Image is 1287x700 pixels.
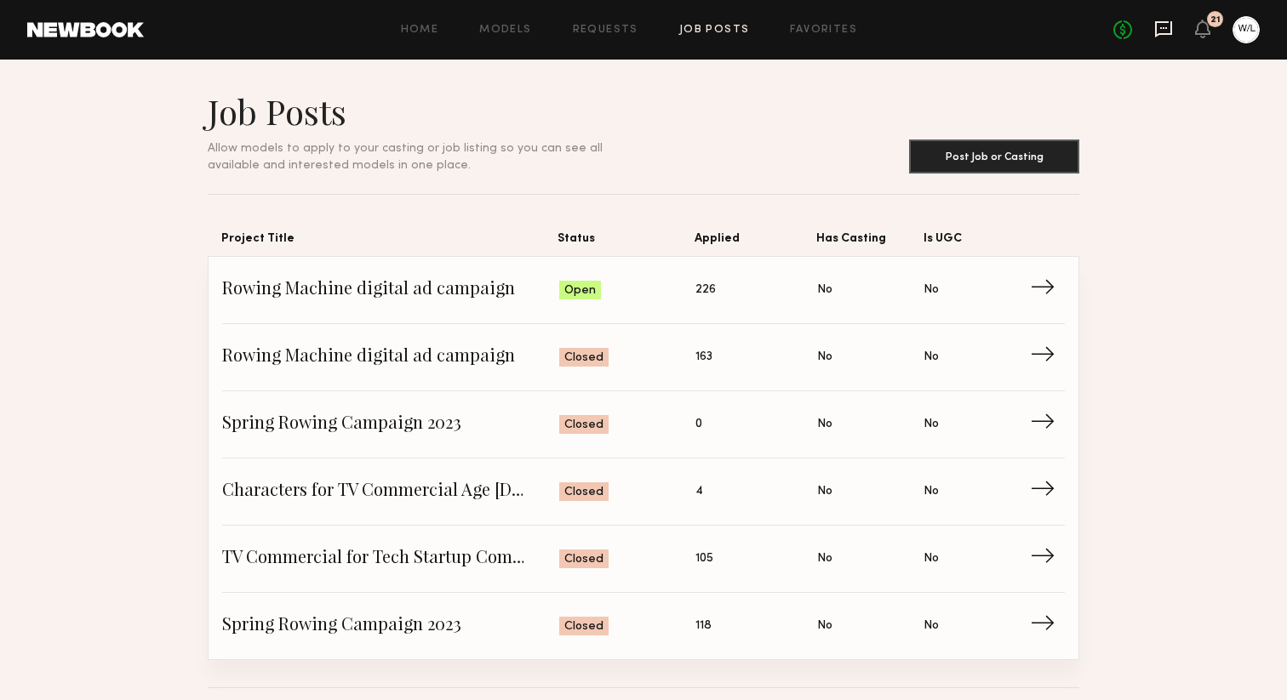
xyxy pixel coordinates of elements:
span: → [1030,412,1065,437]
a: Spring Rowing Campaign 2023Closed0NoNo→ [222,391,1065,458]
div: 21 [1210,15,1221,25]
span: → [1030,613,1065,639]
button: Post Job or Casting [909,139,1079,174]
span: Applied [695,229,816,256]
span: Characters for TV Commercial Age [DEMOGRAPHIC_DATA]+ [222,479,559,504]
span: Spring Rowing Campaign 2023 [222,412,559,437]
span: → [1030,344,1065,370]
span: No [924,415,939,434]
span: No [817,348,832,367]
span: Rowing Machine digital ad campaign [222,277,559,303]
span: → [1030,277,1065,303]
span: No [924,281,939,299]
a: TV Commercial for Tech Startup CompanyClosed105NoNo→ [222,526,1065,593]
span: No [924,348,939,367]
a: Job Posts [679,25,750,36]
span: → [1030,479,1065,504]
span: Closed [564,417,603,434]
span: No [817,281,832,299]
a: Models [479,25,531,36]
a: Rowing Machine digital ad campaignOpen226NoNo→ [222,257,1065,324]
span: Open [564,282,596,299]
span: → [1030,546,1065,572]
span: No [924,617,939,635]
span: Status [558,229,695,256]
a: Favorites [790,25,857,36]
a: Rowing Machine digital ad campaignClosed163NoNo→ [222,324,1065,391]
span: TV Commercial for Tech Startup Company [222,546,559,572]
span: Is UGC [924,229,1031,256]
span: Spring Rowing Campaign 2023 [222,613,559,639]
span: Rowing Machine digital ad campaign [222,344,559,370]
span: No [924,549,939,568]
span: Closed [564,350,603,367]
span: No [817,415,832,434]
a: Spring Rowing Campaign 2023Closed118NoNo→ [222,593,1065,659]
a: Requests [573,25,638,36]
span: 163 [695,348,712,367]
span: No [817,617,832,635]
span: Allow models to apply to your casting or job listing so you can see all available and interested ... [208,143,603,171]
span: 226 [695,281,716,299]
a: Home [401,25,439,36]
h1: Job Posts [208,90,643,133]
a: Characters for TV Commercial Age [DEMOGRAPHIC_DATA]+Closed4NoNo→ [222,458,1065,526]
span: No [817,482,832,501]
span: 4 [695,482,703,501]
span: 118 [695,617,712,635]
span: No [924,482,939,501]
span: 0 [695,415,702,434]
span: Closed [564,618,603,635]
span: 105 [695,549,713,568]
span: Closed [564,484,603,501]
span: Has Casting [816,229,924,256]
span: No [817,549,832,568]
span: Closed [564,551,603,568]
span: Project Title [221,229,558,256]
